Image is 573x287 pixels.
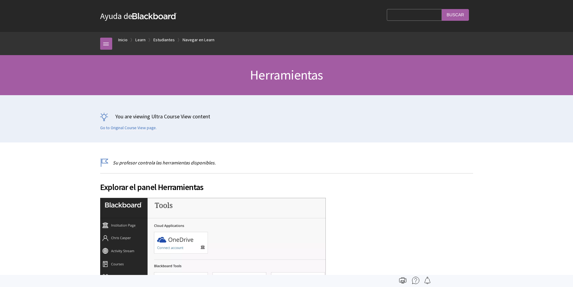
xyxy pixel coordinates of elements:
[100,113,473,120] p: You are viewing Ultra Course View content
[132,13,177,19] strong: Blackboard
[118,36,128,44] a: Inicio
[100,173,473,193] h2: Explorar el panel Herramientas
[442,9,469,21] input: Buscar
[399,277,406,284] img: Print
[100,125,157,131] a: Go to Original Course View page.
[100,159,473,166] p: Su profesor controla las herramientas disponibles.
[153,36,175,44] a: Estudiantes
[135,36,146,44] a: Learn
[183,36,214,44] a: Navegar en Learn
[100,11,177,21] a: Ayuda deBlackboard
[424,277,431,284] img: Follow this page
[412,277,419,284] img: More help
[250,67,323,83] span: Herramientas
